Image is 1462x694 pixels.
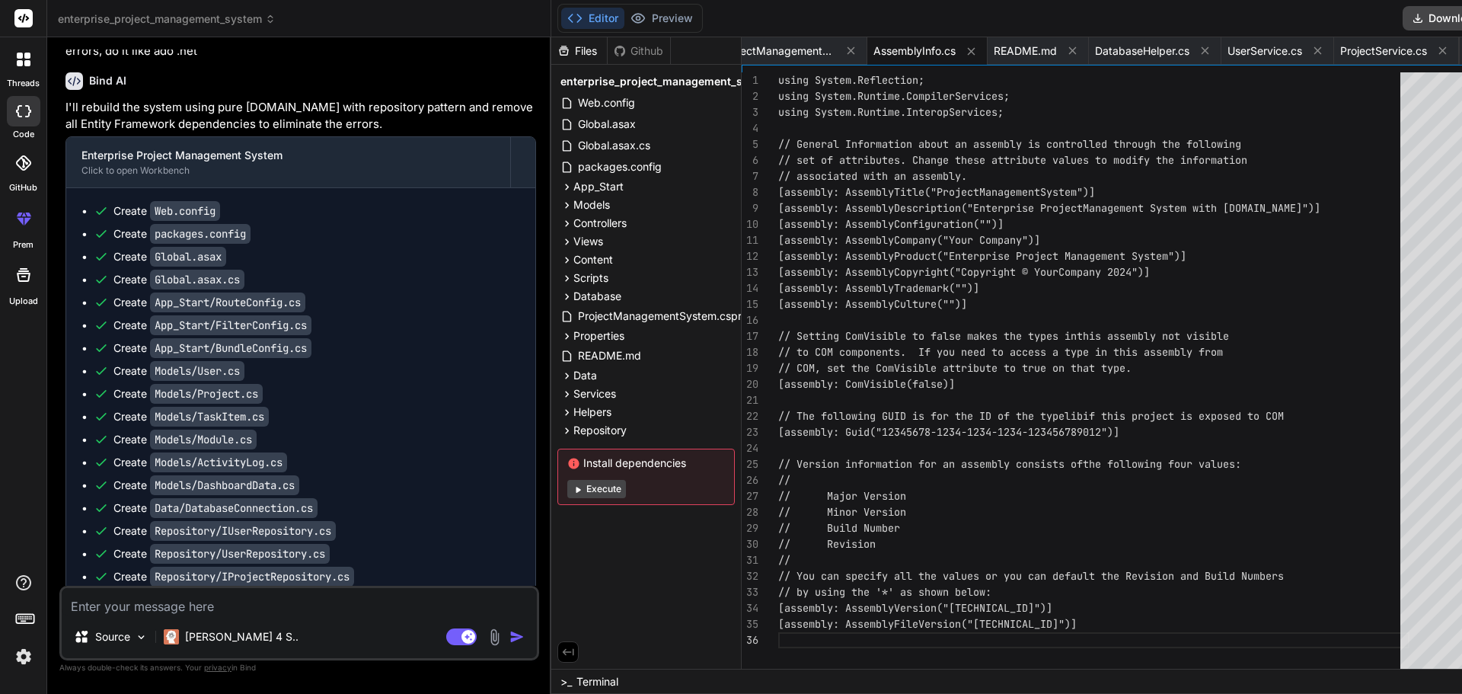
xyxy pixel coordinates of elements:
span: ProjectService.cs [1340,43,1427,59]
div: 1 [742,72,758,88]
span: Global.asax.cs [576,136,652,155]
img: settings [11,644,37,670]
span: // by using the '*' as shown below: [778,585,991,599]
div: 29 [742,520,758,536]
code: Global.asax.cs [150,270,244,289]
span: // to COM components. If you need to access a typ [778,345,1083,359]
code: Models/Project.cs [150,384,263,404]
span: Content [573,252,613,267]
span: using System.Runtime.CompilerServices; [778,89,1010,103]
span: s to modify the information [1083,153,1247,167]
span: using System.Runtime.InteropServices; [778,105,1004,119]
div: 19 [742,360,758,376]
div: 33 [742,584,758,600]
div: 24 [742,440,758,456]
img: attachment [486,628,503,646]
span: enterprise_project_management_system [560,74,774,89]
span: )] [1083,185,1095,199]
img: Claude 4 Sonnet [164,629,179,644]
span: // COM, set the ComVisible attribute to true on th [778,361,1083,375]
p: Always double-check its answers. Your in Bind [59,660,539,675]
span: Controllers [573,216,627,231]
span: Views [573,234,603,249]
span: // General Information about an assembly is contro [778,137,1083,151]
label: threads [7,77,40,90]
div: Create [113,501,318,516]
span: Company 2024")] [1058,265,1150,279]
div: Create [113,546,330,561]
span: [assembly: ComVisible(false)] [778,377,955,391]
div: Enterprise Project Management System [81,148,495,163]
div: 31 [742,552,758,568]
span: [assembly: AssemblyFileVersion("[TECHNICAL_ID]")] [778,617,1077,631]
h6: Bind AI [89,73,126,88]
code: Models/User.cs [150,361,244,381]
div: Create [113,409,269,424]
span: AssemblyInfo.cs [873,43,956,59]
div: 36 [742,632,758,648]
span: Properties [573,328,624,344]
span: >_ [560,674,572,689]
button: Editor [561,8,624,29]
div: 30 [742,536,758,552]
div: Create [113,295,305,310]
div: Create [113,272,244,287]
code: Models/TaskItem.cs [150,407,269,427]
div: 22 [742,408,758,424]
span: Management System with [DOMAIN_NAME]")] [1083,201,1320,215]
button: Preview [624,8,699,29]
span: privacy [204,663,231,672]
div: Create [113,478,299,493]
span: Scripts [573,270,608,286]
div: 12 [742,248,758,264]
div: 35 [742,616,758,632]
span: e in this assembly from [1083,345,1223,359]
span: Services [573,386,616,401]
label: code [13,128,34,141]
div: Click to open Workbench [81,165,495,177]
span: [assembly: AssemblyCopyright("Copyright © Your [778,265,1058,279]
div: Create [113,318,311,333]
span: Repository [573,423,627,438]
div: 32 [742,568,758,584]
div: Create [113,523,336,539]
div: 10 [742,216,758,232]
label: prem [13,238,34,251]
div: 8 [742,184,758,200]
div: 20 [742,376,758,392]
code: Models/ActivityLog.cs [150,453,287,472]
span: Install dependencies [567,456,725,471]
img: Pick Models [135,631,148,644]
span: this assembly not visible [1077,329,1229,343]
span: [assembly: AssemblyTrademark("")] [778,281,979,295]
span: Data [573,368,597,383]
code: Repository/IProjectRepository.cs [150,567,354,587]
img: icon [509,629,525,644]
span: Web.config [576,94,637,112]
div: 26 [742,472,758,488]
span: 012")] [1083,425,1119,439]
span: using System.Reflection; [778,73,924,87]
span: Helpers [573,405,611,420]
div: 28 [742,504,758,520]
div: 6 [742,152,758,168]
span: // Build Number [778,521,900,535]
span: // You can specify all the values or you can defau [778,569,1083,583]
span: packages.config [576,158,663,176]
code: Repository/IUserRepository.cs [150,521,336,541]
span: [assembly: Guid("12345678-1234-1234-1234-123456789 [778,425,1083,439]
span: [assembly: AssemblyDescription("Enterprise Project [778,201,1083,215]
span: [assembly: AssemblyVersion("[TECHNICAL_ID]")] [778,601,1052,615]
code: App_Start/FilterConfig.cs [150,315,311,335]
span: [assembly: AssemblyProduct("Enterprise Project Man [778,249,1083,263]
span: Database [573,289,621,304]
div: 25 [742,456,758,472]
div: 14 [742,280,758,296]
button: Enterprise Project Management SystemClick to open Workbench [66,137,510,187]
code: App_Start/BundleConfig.cs [150,338,311,358]
span: README.md [576,347,643,365]
div: 15 [742,296,758,312]
span: // [778,473,790,487]
span: // set of attributes. Change these attribute value [778,153,1083,167]
div: 27 [742,488,758,504]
